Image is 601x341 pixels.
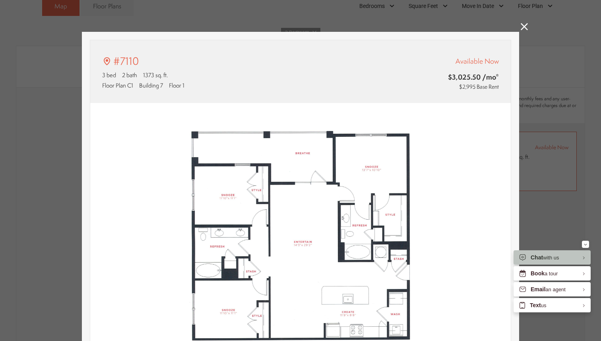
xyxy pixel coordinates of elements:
span: Floor 1 [169,81,184,90]
span: Floor Plan C1 [102,81,133,90]
span: $2,995 Base Rent [459,83,499,91]
span: $3,025.50 /mo* [402,72,499,82]
span: 3 bed [102,71,116,79]
span: Available Now [456,56,499,66]
span: Building 7 [139,81,163,90]
span: 2 bath [122,71,137,79]
span: 1373 sq. ft. [143,71,168,79]
p: #7110 [113,54,139,69]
